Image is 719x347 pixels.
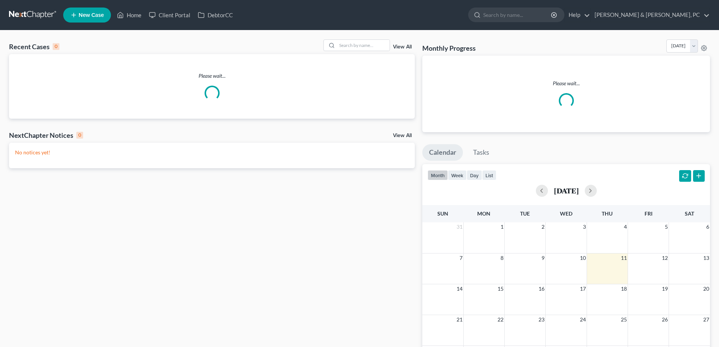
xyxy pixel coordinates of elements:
button: list [482,170,496,180]
a: Calendar [422,144,463,161]
div: 0 [53,43,59,50]
button: month [428,170,448,180]
p: Please wait... [9,72,415,80]
button: week [448,170,467,180]
span: 22 [497,315,504,324]
span: 2 [541,222,545,231]
span: 31 [456,222,463,231]
span: Wed [560,210,572,217]
span: 8 [500,253,504,263]
h3: Monthly Progress [422,44,476,53]
span: 27 [702,315,710,324]
span: 23 [538,315,545,324]
a: Help [565,8,590,22]
div: Recent Cases [9,42,59,51]
span: 13 [702,253,710,263]
span: 14 [456,284,463,293]
p: No notices yet! [15,149,409,156]
a: Home [113,8,145,22]
span: Mon [477,210,490,217]
a: View All [393,133,412,138]
span: Tue [520,210,530,217]
span: Sat [685,210,694,217]
span: 25 [620,315,628,324]
div: 0 [76,132,83,139]
span: 15 [497,284,504,293]
span: 1 [500,222,504,231]
span: 7 [459,253,463,263]
span: 26 [661,315,669,324]
input: Search by name... [337,40,390,51]
span: Sun [437,210,448,217]
a: View All [393,44,412,50]
span: 5 [664,222,669,231]
a: Tasks [466,144,496,161]
a: [PERSON_NAME] & [PERSON_NAME], PC [591,8,710,22]
a: DebtorCC [194,8,237,22]
span: 9 [541,253,545,263]
span: 12 [661,253,669,263]
span: 17 [579,284,587,293]
span: 21 [456,315,463,324]
button: day [467,170,482,180]
div: NextChapter Notices [9,131,83,140]
span: 10 [579,253,587,263]
span: 6 [705,222,710,231]
input: Search by name... [483,8,552,22]
span: 4 [623,222,628,231]
p: Please wait... [428,80,704,87]
span: 11 [620,253,628,263]
h2: [DATE] [554,187,579,195]
span: 3 [582,222,587,231]
span: Fri [645,210,652,217]
span: New Case [79,12,104,18]
span: 20 [702,284,710,293]
span: 18 [620,284,628,293]
span: 24 [579,315,587,324]
a: Client Portal [145,8,194,22]
span: Thu [602,210,613,217]
span: 19 [661,284,669,293]
span: 16 [538,284,545,293]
